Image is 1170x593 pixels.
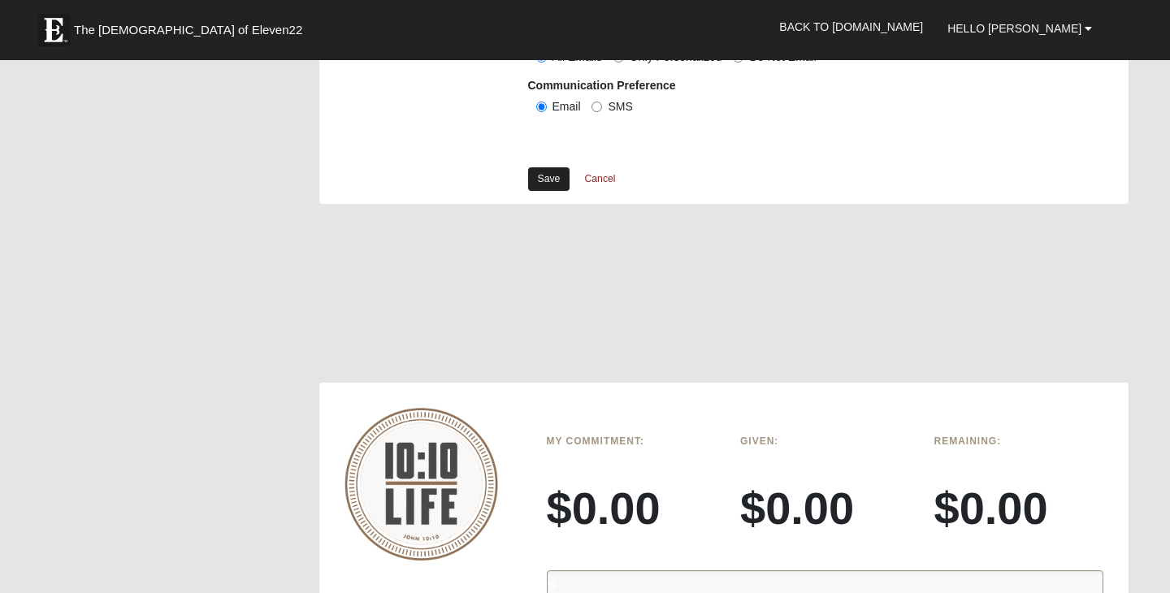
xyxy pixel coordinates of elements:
[552,50,602,63] span: All Emails
[29,6,354,46] a: The [DEMOGRAPHIC_DATA] of Eleven22
[37,14,70,46] img: Eleven22 logo
[935,8,1104,49] a: Hello [PERSON_NAME]
[547,435,717,447] h6: My Commitment:
[547,481,717,535] h3: $0.00
[934,435,1104,447] h6: Remaining:
[528,167,570,191] a: Save
[552,100,581,113] span: Email
[767,6,935,47] a: Back to [DOMAIN_NAME]
[749,50,816,63] span: Do Not Email
[630,50,722,63] span: Only Personalized
[740,435,910,447] h6: Given:
[344,408,498,561] img: 10-10-Life-logo-round-no-scripture.png
[528,77,676,93] label: Communication Preference
[934,481,1104,535] h3: $0.00
[536,102,547,112] input: Email
[740,481,910,535] h3: $0.00
[591,102,602,112] input: SMS
[947,22,1081,35] span: Hello [PERSON_NAME]
[74,22,302,38] span: The [DEMOGRAPHIC_DATA] of Eleven22
[574,167,626,192] a: Cancel
[608,100,632,113] span: SMS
